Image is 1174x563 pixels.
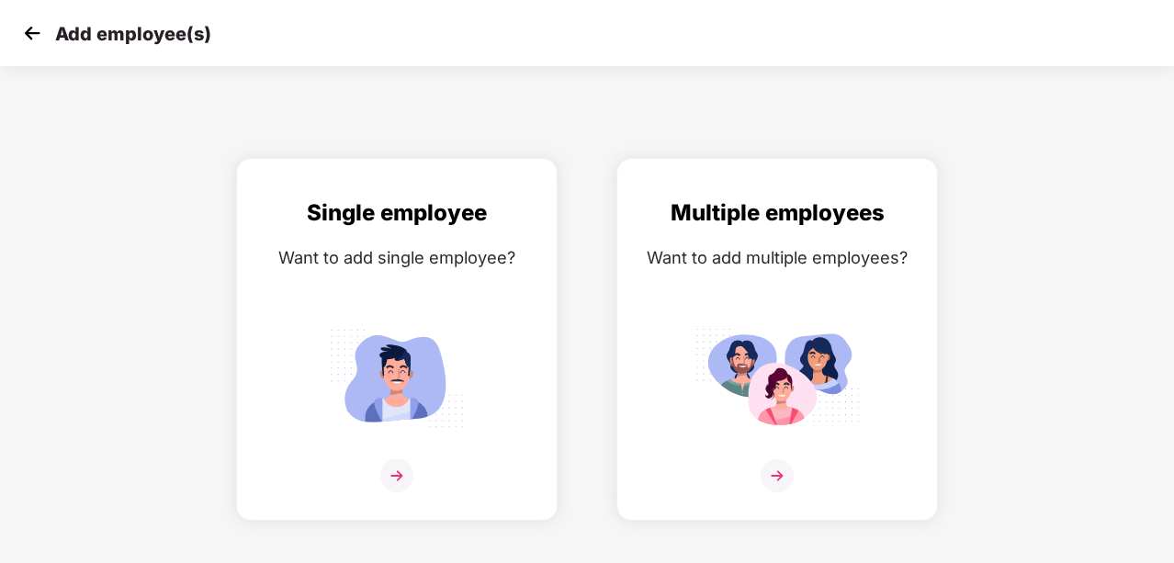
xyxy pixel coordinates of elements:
[314,321,480,435] img: svg+xml;base64,PHN2ZyB4bWxucz0iaHR0cDovL3d3dy53My5vcmcvMjAwMC9zdmciIGlkPSJTaW5nbGVfZW1wbG95ZWUiIH...
[636,244,919,271] div: Want to add multiple employees?
[380,459,413,492] img: svg+xml;base64,PHN2ZyB4bWxucz0iaHR0cDovL3d3dy53My5vcmcvMjAwMC9zdmciIHdpZHRoPSIzNiIgaGVpZ2h0PSIzNi...
[761,459,794,492] img: svg+xml;base64,PHN2ZyB4bWxucz0iaHR0cDovL3d3dy53My5vcmcvMjAwMC9zdmciIHdpZHRoPSIzNiIgaGVpZ2h0PSIzNi...
[636,196,919,231] div: Multiple employees
[55,23,211,45] p: Add employee(s)
[255,196,538,231] div: Single employee
[694,321,860,435] img: svg+xml;base64,PHN2ZyB4bWxucz0iaHR0cDovL3d3dy53My5vcmcvMjAwMC9zdmciIGlkPSJNdWx0aXBsZV9lbXBsb3llZS...
[18,19,46,47] img: svg+xml;base64,PHN2ZyB4bWxucz0iaHR0cDovL3d3dy53My5vcmcvMjAwMC9zdmciIHdpZHRoPSIzMCIgaGVpZ2h0PSIzMC...
[255,244,538,271] div: Want to add single employee?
